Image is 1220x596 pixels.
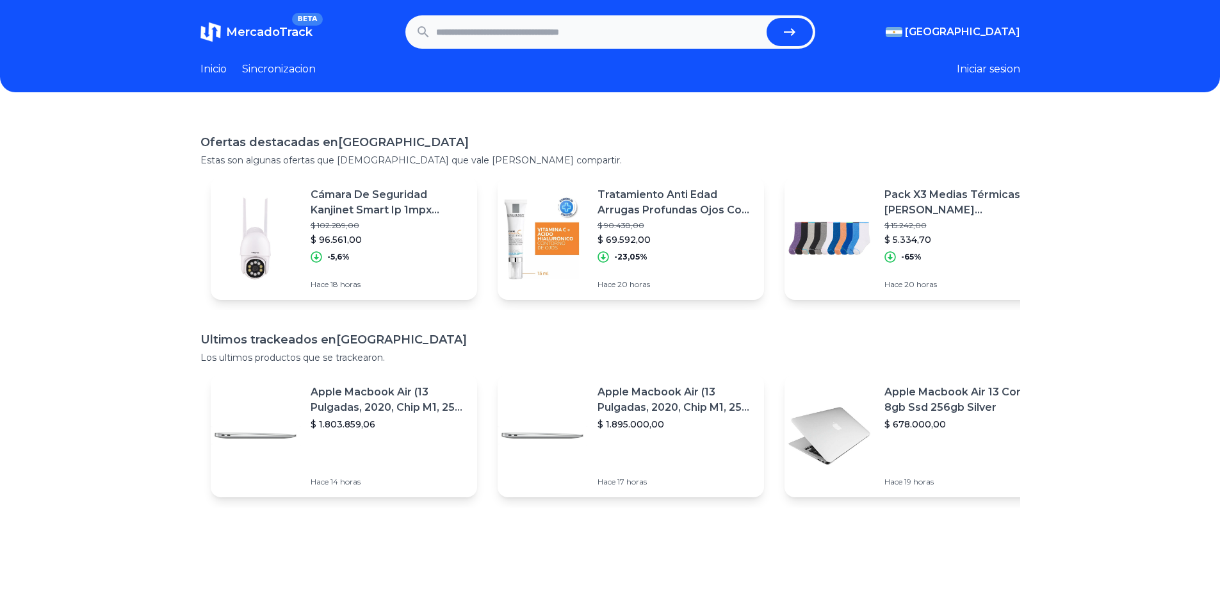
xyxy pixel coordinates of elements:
[785,177,1051,300] a: Featured imagePack X3 Medias Térmicas [PERSON_NAME] [PERSON_NAME] Surtido Art. 54 T.2$ 15.242,00$...
[498,194,587,283] img: Featured image
[598,279,754,290] p: Hace 20 horas
[886,24,1020,40] button: [GEOGRAPHIC_DATA]
[211,177,477,300] a: Featured imageCámara De Seguridad Kanjinet Smart Ip 1mpx Control Celular$ 102.289,00$ 96.561,00-5...
[886,27,902,37] img: Argentina
[211,374,477,497] a: Featured imageApple Macbook Air (13 Pulgadas, 2020, Chip M1, 256 Gb De Ssd, 8 Gb De Ram) - Plata$...
[211,194,300,283] img: Featured image
[311,418,467,431] p: $ 1.803.859,06
[884,233,1041,246] p: $ 5.334,70
[200,154,1020,167] p: Estas son algunas ofertas que [DEMOGRAPHIC_DATA] que vale [PERSON_NAME] compartir.
[200,22,313,42] a: MercadoTrackBETA
[785,391,874,481] img: Featured image
[785,194,874,283] img: Featured image
[200,22,221,42] img: MercadoTrack
[242,62,316,77] a: Sincronizacion
[226,25,313,39] span: MercadoTrack
[311,279,467,290] p: Hace 18 horas
[884,477,1041,487] p: Hace 19 horas
[311,187,467,218] p: Cámara De Seguridad Kanjinet Smart Ip 1mpx Control Celular
[884,187,1041,218] p: Pack X3 Medias Térmicas [PERSON_NAME] [PERSON_NAME] Surtido Art. 54 T.2
[598,220,754,231] p: $ 90.438,00
[598,418,754,431] p: $ 1.895.000,00
[901,252,922,262] p: -65%
[311,385,467,415] p: Apple Macbook Air (13 Pulgadas, 2020, Chip M1, 256 Gb De Ssd, 8 Gb De Ram) - Plata
[598,477,754,487] p: Hace 17 horas
[598,385,754,415] p: Apple Macbook Air (13 Pulgadas, 2020, Chip M1, 256 Gb De Ssd, 8 Gb De Ram) - Plata
[498,177,764,300] a: Featured imageTratamiento Anti Edad Arrugas Profundas Ojos Con Ácido Hialu [PERSON_NAME]-posay$ 9...
[311,233,467,246] p: $ 96.561,00
[200,62,227,77] a: Inicio
[200,133,1020,151] h1: Ofertas destacadas en [GEOGRAPHIC_DATA]
[498,374,764,497] a: Featured imageApple Macbook Air (13 Pulgadas, 2020, Chip M1, 256 Gb De Ssd, 8 Gb De Ram) - Plata$...
[311,220,467,231] p: $ 102.289,00
[498,391,587,481] img: Featured image
[884,220,1041,231] p: $ 15.242,00
[311,477,467,487] p: Hace 14 horas
[905,24,1020,40] span: [GEOGRAPHIC_DATA]
[327,252,350,262] p: -5,6%
[200,351,1020,364] p: Los ultimos productos que se trackearon.
[211,391,300,481] img: Featured image
[957,62,1020,77] button: Iniciar sesion
[598,233,754,246] p: $ 69.592,00
[785,374,1051,497] a: Featured imageApple Macbook Air 13 Core I5 8gb Ssd 256gb Silver$ 678.000,00Hace 19 horas
[884,385,1041,415] p: Apple Macbook Air 13 Core I5 8gb Ssd 256gb Silver
[884,418,1041,431] p: $ 678.000,00
[884,279,1041,290] p: Hace 20 horas
[598,187,754,218] p: Tratamiento Anti Edad Arrugas Profundas Ojos Con Ácido Hialu [PERSON_NAME]-posay
[614,252,647,262] p: -23,05%
[200,331,1020,349] h1: Ultimos trackeados en [GEOGRAPHIC_DATA]
[292,13,322,26] span: BETA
